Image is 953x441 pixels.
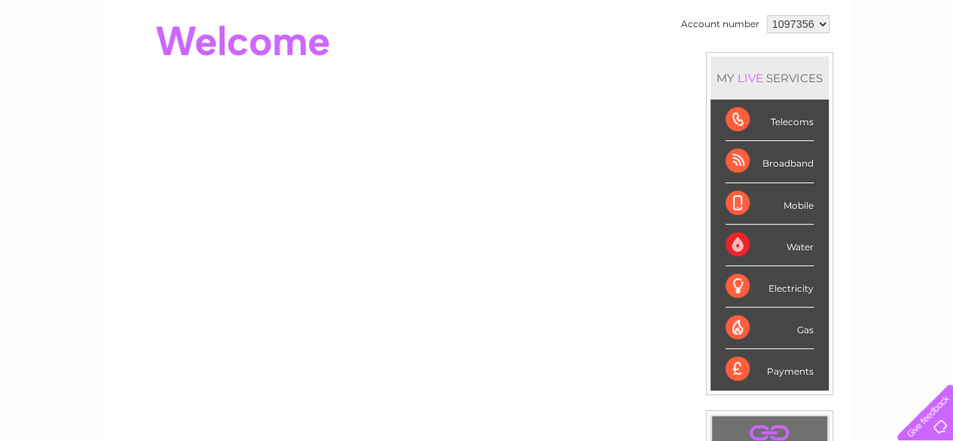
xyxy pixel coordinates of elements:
[903,64,939,75] a: Log out
[735,71,766,85] div: LIVE
[768,64,813,75] a: Telecoms
[725,100,814,141] div: Telecoms
[710,57,829,100] div: MY SERVICES
[725,64,759,75] a: Energy
[853,64,890,75] a: Contact
[669,8,773,26] a: 0333 014 3131
[725,266,814,308] div: Electricity
[725,183,814,225] div: Mobile
[677,11,763,37] td: Account number
[688,64,716,75] a: Water
[725,225,814,266] div: Water
[725,349,814,390] div: Payments
[725,308,814,349] div: Gas
[822,64,844,75] a: Blog
[33,39,110,85] img: logo.png
[121,8,833,73] div: Clear Business is a trading name of Verastar Limited (registered in [GEOGRAPHIC_DATA] No. 3667643...
[725,141,814,182] div: Broadband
